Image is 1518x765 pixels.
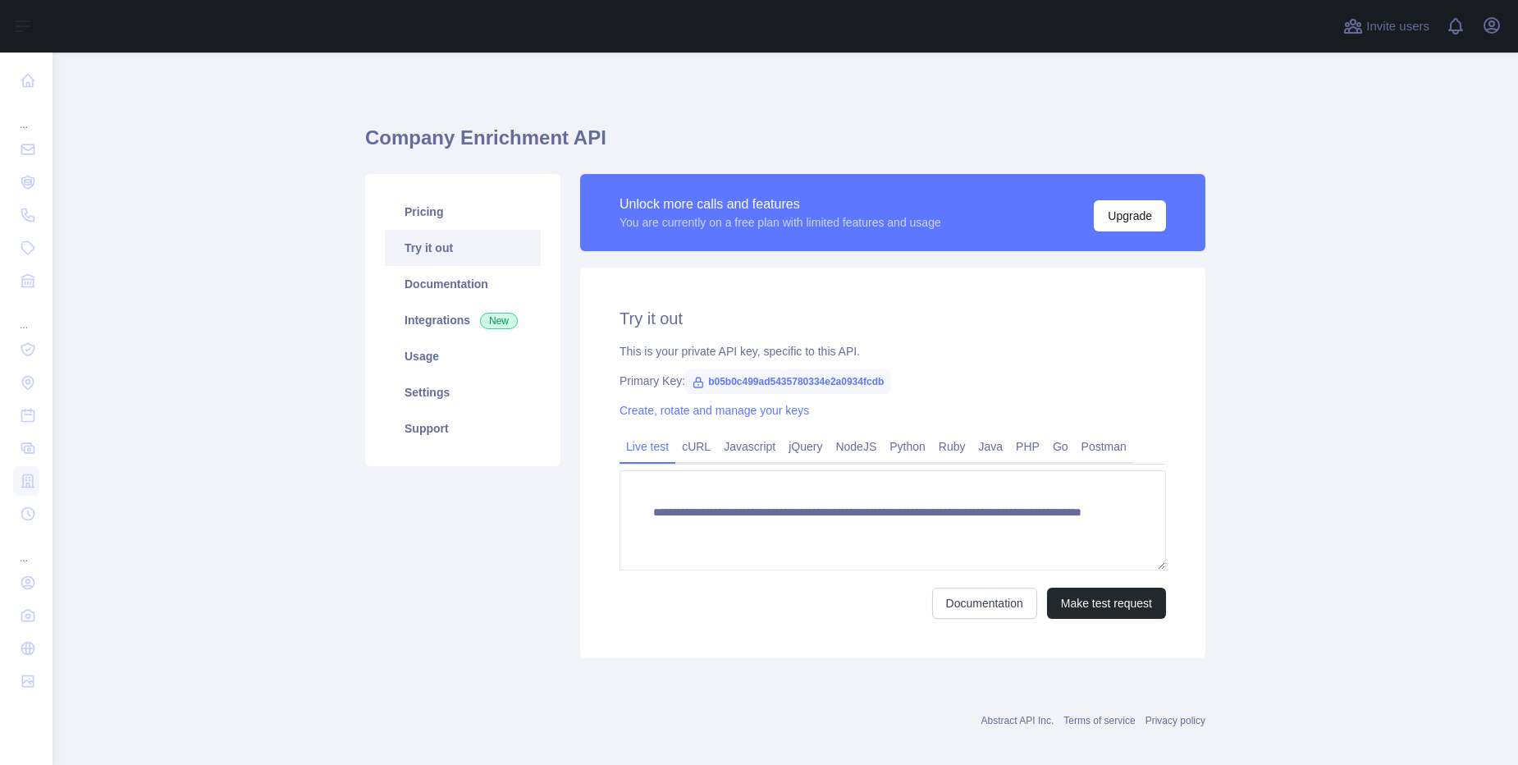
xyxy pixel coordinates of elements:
h1: Company Enrichment API [365,125,1205,164]
a: Ruby [932,433,972,460]
div: ... [13,98,39,131]
a: Go [1046,433,1075,460]
span: Invite users [1366,17,1429,36]
button: Make test request [1047,588,1166,619]
div: Primary Key: [620,373,1166,389]
a: Postman [1075,433,1133,460]
a: Java [972,433,1010,460]
a: Try it out [385,230,541,266]
a: Usage [385,338,541,374]
div: You are currently on a free plan with limited features and usage [620,214,941,231]
a: Support [385,410,541,447]
button: Invite users [1340,13,1433,39]
a: NodeJS [829,433,883,460]
button: Upgrade [1094,200,1166,231]
a: Documentation [932,588,1037,619]
a: Integrations New [385,302,541,338]
div: ... [13,299,39,332]
a: Abstract API Inc. [981,715,1054,726]
div: This is your private API key, specific to this API. [620,343,1166,360]
a: cURL [675,433,717,460]
a: Documentation [385,266,541,302]
a: Pricing [385,194,541,230]
h2: Try it out [620,307,1166,330]
a: jQuery [782,433,829,460]
div: Unlock more calls and features [620,195,941,214]
a: PHP [1009,433,1046,460]
a: Privacy policy [1145,715,1205,726]
a: Terms of service [1063,715,1135,726]
a: Create, rotate and manage your keys [620,404,809,417]
a: Settings [385,374,541,410]
a: Live test [620,433,675,460]
a: Javascript [717,433,782,460]
span: b05b0c499ad5435780334e2a0934fcdb [685,369,890,394]
div: ... [13,532,39,565]
span: New [480,313,518,329]
a: Python [883,433,932,460]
